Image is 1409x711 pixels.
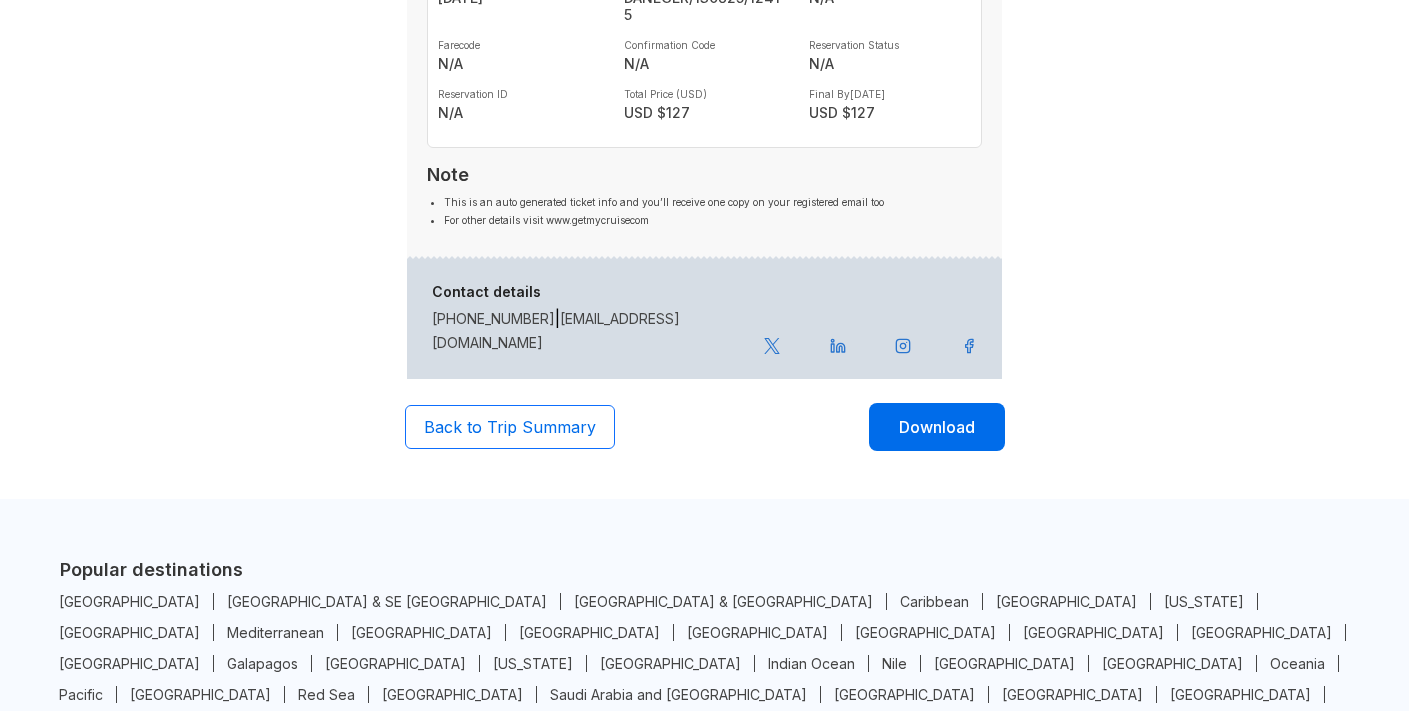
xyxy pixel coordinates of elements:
a: [US_STATE] [1151,593,1258,610]
label: Total Price (USD) [624,88,786,100]
label: Final By [DATE] [809,88,971,100]
a: Red Sea [285,686,369,703]
a: [GEOGRAPHIC_DATA] [46,655,214,672]
a: [US_STATE] [480,655,587,672]
button: Download [869,403,1005,451]
a: [GEOGRAPHIC_DATA] [821,686,989,703]
a: [GEOGRAPHIC_DATA] [989,686,1157,703]
strong: N/A [438,55,600,72]
a: [GEOGRAPHIC_DATA] [587,655,755,672]
a: [GEOGRAPHIC_DATA] [842,624,1010,641]
a: Saudi Arabia and [GEOGRAPHIC_DATA] [537,686,821,703]
a: [GEOGRAPHIC_DATA] [1089,655,1257,672]
a: [GEOGRAPHIC_DATA] [1010,624,1178,641]
label: Reservation Status [809,39,971,51]
a: [GEOGRAPHIC_DATA] [338,624,506,641]
strong: USD $ 127 [809,104,971,121]
li: For other details visit www.getmycruisecom [444,211,982,229]
a: [GEOGRAPHIC_DATA] [1157,686,1325,703]
span: Download [899,415,975,439]
a: Caribbean [887,593,983,610]
a: [GEOGRAPHIC_DATA] [117,686,285,703]
div: | [420,284,752,354]
strong: N/A [438,104,600,121]
strong: N/A [809,55,971,72]
a: [GEOGRAPHIC_DATA] [46,624,214,641]
h6: Contact details [432,284,740,301]
a: Oceania [1257,655,1339,672]
label: Farecode [438,39,600,51]
a: [GEOGRAPHIC_DATA] [506,624,674,641]
a: [GEOGRAPHIC_DATA] [983,593,1151,610]
h3: Note [427,164,982,185]
a: [GEOGRAPHIC_DATA] [46,593,214,610]
a: [GEOGRAPHIC_DATA] & SE [GEOGRAPHIC_DATA] [214,593,561,610]
a: [GEOGRAPHIC_DATA] [674,624,842,641]
a: [PHONE_NUMBER] [432,310,555,327]
li: This is an auto generated ticket info and you’ll receive one copy on your registered email too [444,193,982,211]
a: Pacific [46,686,117,703]
a: [GEOGRAPHIC_DATA] [921,655,1089,672]
a: [GEOGRAPHIC_DATA] & [GEOGRAPHIC_DATA] [561,593,887,610]
button: Back to Trip Summary [405,405,615,449]
label: Confirmation Code [624,39,786,51]
a: Indian Ocean [755,655,869,672]
a: Galapagos [214,655,312,672]
a: [GEOGRAPHIC_DATA] [369,686,537,703]
strong: N/A [624,55,786,72]
a: Mediterranean [214,624,338,641]
a: Nile [869,655,921,672]
h5: Popular destinations [60,559,1350,580]
label: Reservation ID [438,88,600,100]
a: [GEOGRAPHIC_DATA] [312,655,480,672]
a: [GEOGRAPHIC_DATA] [1178,624,1346,641]
strong: USD $ 127 [624,104,786,121]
